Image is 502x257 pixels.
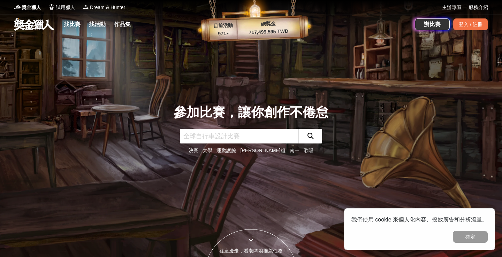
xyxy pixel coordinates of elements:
[90,4,125,11] span: Dream & Hunter
[14,4,41,11] a: Logo獎金獵人
[180,129,298,143] input: 全球自行車設計比賽
[48,3,55,10] img: Logo
[203,148,212,153] a: 大學
[209,22,237,30] p: 目前活動
[415,18,450,30] a: 辦比賽
[14,3,21,10] img: Logo
[240,148,285,153] a: [PERSON_NAME]組
[290,148,299,153] a: 南一
[469,4,488,11] a: 服務介紹
[22,4,41,11] span: 獎金獵人
[453,18,488,30] div: 登入 / 註冊
[174,103,328,122] div: 參加比賽，讓你創作不倦怠
[48,4,75,11] a: Logo試用獵人
[237,19,300,29] p: 總獎金
[351,217,488,223] span: 我們使用 cookie 來個人化內容、投放廣告和分析流量。
[86,20,108,29] a: 找活動
[111,20,134,29] a: 作品集
[61,20,83,29] a: 找比賽
[209,30,237,38] p: 971 ▴
[82,3,89,10] img: Logo
[442,4,462,11] a: 主辦專區
[304,148,313,153] a: 歌唱
[237,27,300,37] p: 717,499,595 TWD
[82,4,125,11] a: LogoDream & Hunter
[189,148,198,153] a: 決賽
[216,148,236,153] a: 運動護腕
[453,231,488,243] button: 確定
[56,4,75,11] span: 試用獵人
[204,247,298,255] div: 往這邊走，看老闆娘推薦任務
